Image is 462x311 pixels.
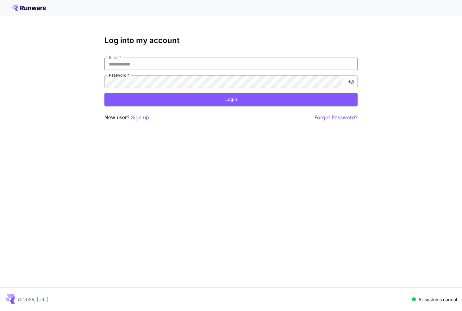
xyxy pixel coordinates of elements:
p: New user? [104,114,149,121]
label: Email [109,55,121,60]
p: © 2025, [URL] [18,296,48,303]
h3: Log into my account [104,36,358,45]
button: toggle password visibility [346,76,357,87]
button: Forgot Password? [315,114,358,121]
p: All systems normal [418,296,457,303]
label: Password [109,72,129,78]
button: Sign up [131,114,149,121]
button: Login [104,93,358,106]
